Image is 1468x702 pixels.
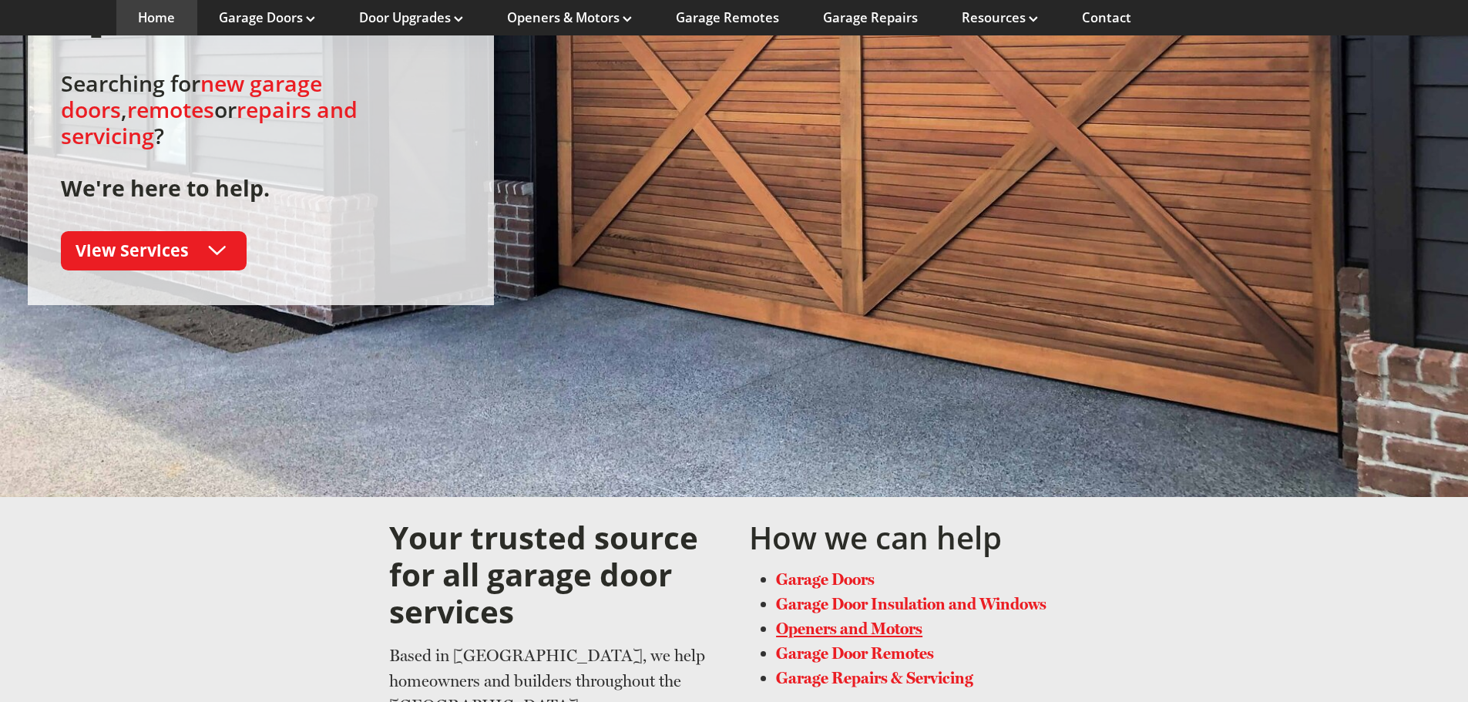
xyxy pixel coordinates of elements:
strong: We're here to help. [61,173,270,203]
h2: Searching for , or ? [61,70,461,202]
span: View Services [76,239,189,261]
a: Contact [1082,9,1131,26]
h2: How we can help [749,519,1079,569]
strong: Your trusted source for all garage door services [389,516,698,633]
a: Resources [962,9,1038,26]
a: new garage doors [61,69,322,124]
a: Openers & Motors [507,9,632,26]
a: Garage Door Remotes [776,643,934,663]
a: remotes [127,95,214,124]
a: View Services [61,231,247,270]
a: Garage Doors [219,9,315,26]
a: Garage Repairs [823,9,918,26]
a: repairs and servicing [61,95,358,150]
a: Garage Door Insulation and Windows [776,594,1046,613]
a: Home [138,9,175,26]
a: Garage Remotes [676,9,779,26]
a: Garage Repairs & Servicing [776,668,973,687]
a: Openers and Motors [776,619,922,638]
a: Door Upgrades [359,9,463,26]
a: Garage Doors [776,569,875,589]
